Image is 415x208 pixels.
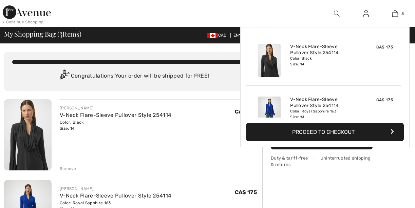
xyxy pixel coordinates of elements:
div: < Continue Shopping [3,19,44,25]
span: CA$ 175 [235,108,257,115]
span: CAD [207,33,229,38]
img: Canadian Dollar [207,33,218,38]
span: CA$ 175 [376,45,393,49]
img: V-Neck Flare-Sleeve Pullover Style 254114 [258,97,281,130]
span: CA$ 175 [376,98,393,102]
button: Proceed to Checkout [246,123,404,141]
img: My Info [363,9,369,18]
a: V-Neck Flare-Sleeve Pullover Style 254114 [290,97,357,109]
img: 1ère Avenue [3,5,51,19]
div: [PERSON_NAME] [60,186,171,192]
img: V-Neck Flare-Sleeve Pullover Style 254114 [258,44,281,77]
img: Congratulation2.svg [57,69,71,83]
img: V-Neck Flare-Sleeve Pullover Style 254114 [4,99,52,170]
a: V-Neck Flare-Sleeve Pullover Style 254114 [290,44,357,56]
a: Sign In [358,9,374,18]
a: V-Neck Flare-Sleeve Pullover Style 254114 [60,112,171,118]
div: Color: Black Size: 14 [60,119,171,131]
div: Color: Black Size: 14 [290,56,357,67]
div: [PERSON_NAME] [60,105,171,111]
span: CA$ 175 [235,189,257,195]
div: Color: Royal Sapphire 163 Size: 14 [290,109,357,120]
img: search the website [334,9,340,18]
img: My Bag [392,9,398,18]
span: 3 [401,11,404,17]
a: V-Neck Flare-Sleeve Pullover Style 254114 [60,192,171,199]
div: Congratulations! Your order will be shipped for FREE! [12,69,254,83]
span: 3 [59,29,62,38]
span: My Shopping Bag ( Items) [4,30,81,37]
a: 3 [381,9,409,18]
div: Duty & tariff-free | Uninterrupted shipping & returns [271,155,373,168]
span: EN [233,33,242,38]
div: Remove [60,166,76,172]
